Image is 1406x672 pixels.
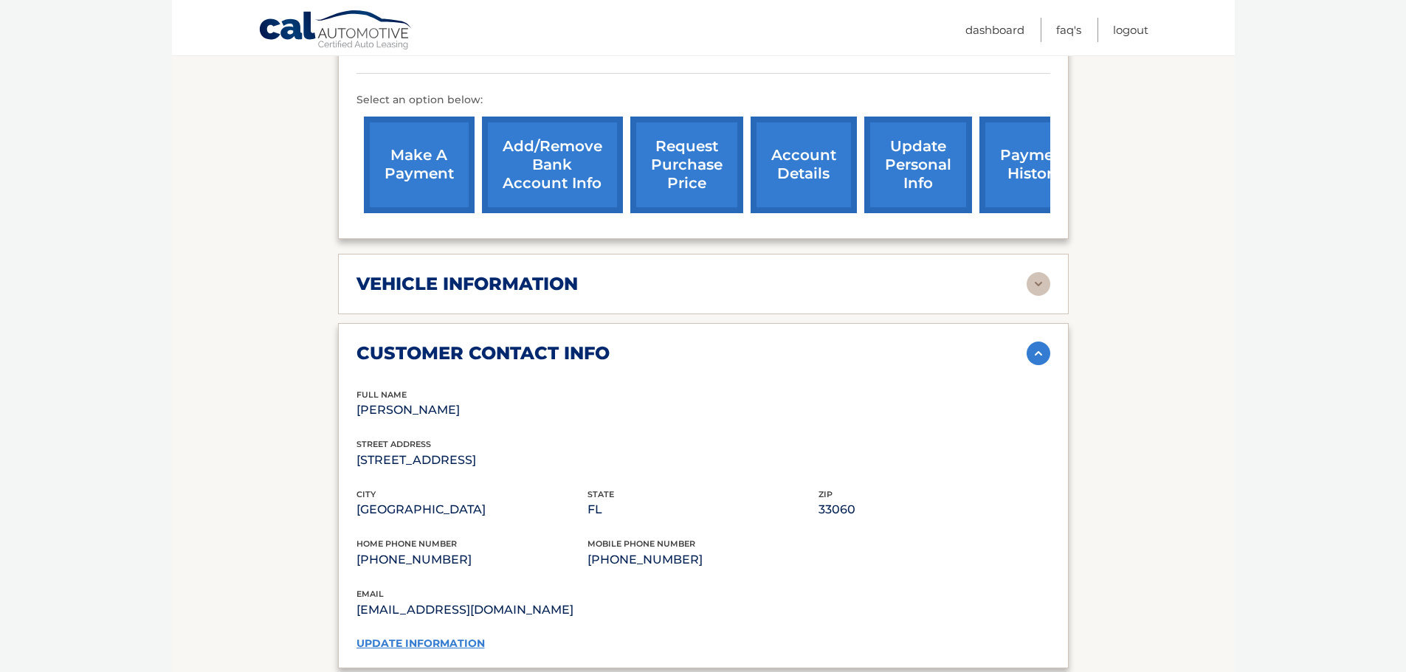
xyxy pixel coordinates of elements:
[482,117,623,213] a: Add/Remove bank account info
[1027,272,1050,296] img: accordion-rest.svg
[356,550,587,570] p: [PHONE_NUMBER]
[1027,342,1050,365] img: accordion-active.svg
[819,499,1050,520] p: 33060
[356,91,1050,109] p: Select an option below:
[356,538,457,549] span: home phone number
[356,450,587,471] p: [STREET_ADDRESS]
[1113,18,1148,42] a: Logout
[979,117,1090,213] a: payment history
[751,117,857,213] a: account details
[356,637,485,650] a: update information
[258,10,413,52] a: Cal Automotive
[356,439,431,449] span: street address
[1056,18,1081,42] a: FAQ's
[587,538,695,549] span: mobile phone number
[587,550,819,570] p: [PHONE_NUMBER]
[819,489,833,499] span: zip
[356,389,407,400] span: full name
[356,400,587,420] p: [PERSON_NAME]
[356,489,376,499] span: city
[356,600,703,620] p: [EMAIL_ADDRESS][DOMAIN_NAME]
[587,489,614,499] span: state
[356,273,578,295] h2: vehicle information
[356,589,384,599] span: email
[364,117,475,213] a: make a payment
[356,342,610,364] h2: customer contact info
[965,18,1024,42] a: Dashboard
[587,499,819,520] p: FL
[356,499,587,520] p: [GEOGRAPHIC_DATA]
[864,117,972,213] a: update personal info
[630,117,743,213] a: request purchase price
